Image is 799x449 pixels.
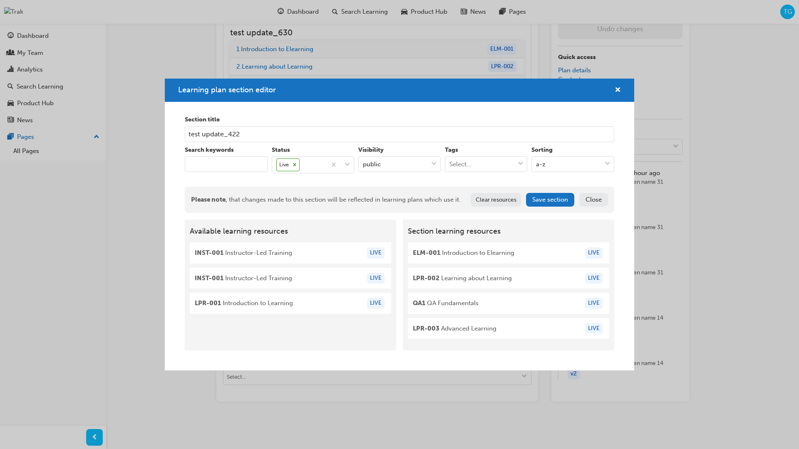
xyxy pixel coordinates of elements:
[185,126,614,142] input: section-title
[190,227,391,236] span: Available learning resources
[585,247,603,259] div: LIVE
[191,195,461,205] div: , that changes made to this section will be reflected in learning plans which use it.
[367,247,385,259] div: LIVE
[408,268,609,289] div: LPR-002 Learning about LearningLIVE
[413,274,512,283] span: Learning about Learning
[471,193,521,207] button: Clear resources
[408,318,609,339] div: LPR-003 Advanced LearningLIVE
[195,274,223,282] span: INST-001
[445,146,527,155] label: Tags
[579,193,608,207] button: Close
[195,274,292,283] span: Instructor-Led Training
[413,248,514,258] span: Introduction to Elearning
[615,87,621,94] span: cross-icon
[408,227,609,236] span: Section learning resources
[195,299,293,308] span: Introduction to Learning
[413,249,440,257] span: ELM-001
[345,160,350,170] span: down-icon
[536,160,546,169] div: a-z
[363,160,381,169] div: public
[585,273,603,284] div: LIVE
[413,324,496,333] span: Advanced Learning
[190,268,391,289] div: INST-001 Instructor-Led TrainingLIVE
[195,249,223,257] span: INST-001
[277,159,290,171] div: Live
[413,325,439,332] span: LPR-003
[190,242,391,264] div: INST-001 Instructor-Led TrainingLIVE
[191,196,226,203] span: Please note
[585,323,603,334] div: LIVE
[431,159,437,170] span: down-icon
[408,293,609,314] div: QA1 QA FundamentalsLIVE
[413,299,425,307] span: QA1
[518,159,524,170] span: down-icon
[358,146,441,155] label: Visibility
[272,146,354,155] label: Status
[605,159,610,170] span: down-icon
[531,146,614,155] label: Sorting
[185,146,267,155] label: Search keywords
[178,85,276,94] span: Learning plan section editor
[585,298,603,309] div: LIVE
[408,242,609,264] div: ELM-001 Introduction to ElearningLIVE
[367,298,385,309] div: LIVE
[615,85,621,96] button: cross-icon
[413,274,439,282] span: LPR-002
[413,299,479,308] span: QA Fundamentals
[526,193,574,207] button: Save section
[449,160,471,169] div: Select...
[165,79,634,371] div: Learning plan section editor
[185,156,267,172] input: keyword
[195,248,292,258] span: Instructor-Led Training
[195,299,221,307] span: LPR-001
[367,273,385,284] div: LIVE
[185,115,614,125] label: Section title
[190,293,391,314] div: LPR-001 Introduction to LearningLIVE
